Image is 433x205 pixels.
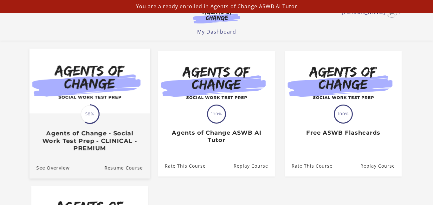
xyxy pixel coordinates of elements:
[158,156,206,176] a: Agents of Change ASWB AI Tutor: Rate This Course
[186,9,247,23] img: Agents of Change Logo
[234,156,275,176] a: Agents of Change ASWB AI Tutor: Resume Course
[81,105,99,123] span: 58%
[36,130,143,152] h3: Agents of Change - Social Work Test Prep - CLINICAL - PREMIUM
[335,106,352,123] span: 100%
[197,28,236,35] a: My Dashboard
[104,157,150,178] a: Agents of Change - Social Work Test Prep - CLINICAL - PREMIUM: Resume Course
[3,3,430,10] p: You are already enrolled in Agents of Change ASWB AI Tutor
[285,156,333,176] a: Free ASWB Flashcards: Rate This Course
[342,8,398,18] a: Toggle menu
[292,129,395,137] h3: Free ASWB Flashcards
[29,157,70,178] a: Agents of Change - Social Work Test Prep - CLINICAL - PREMIUM: See Overview
[208,106,225,123] span: 100%
[165,129,268,144] h3: Agents of Change ASWB AI Tutor
[360,156,402,176] a: Free ASWB Flashcards: Resume Course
